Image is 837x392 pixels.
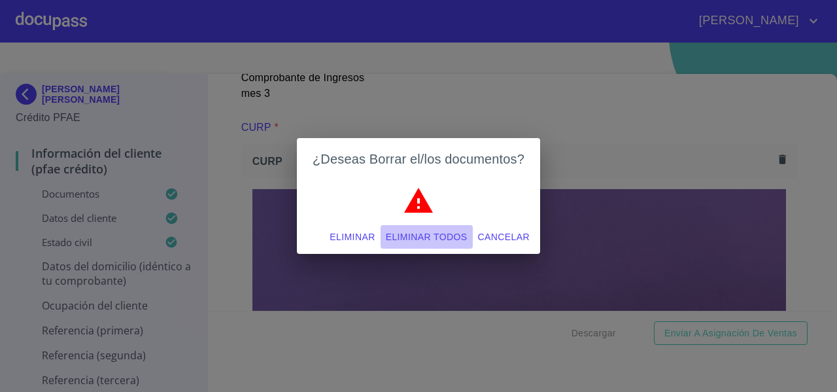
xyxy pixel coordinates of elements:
span: Cancelar [478,229,530,245]
button: Eliminar [324,225,380,249]
button: Eliminar todos [381,225,473,249]
button: Cancelar [473,225,535,249]
span: Eliminar [330,229,375,245]
span: Eliminar todos [386,229,468,245]
h2: ¿Deseas Borrar el/los documentos? [313,149,524,169]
